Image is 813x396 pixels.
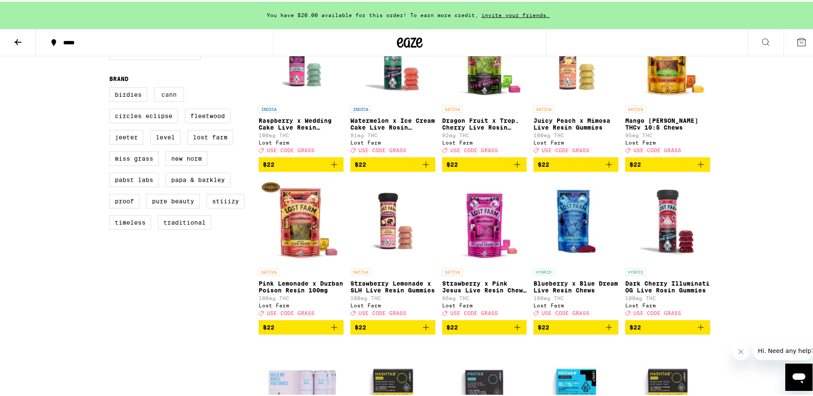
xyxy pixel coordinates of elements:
p: Watermelon x Ice Cream Cake Live Rosin Gummies [350,116,435,129]
label: STIIIZY [207,192,245,207]
p: SATIVA [350,266,371,274]
span: $22 [538,159,549,166]
label: Birdies [109,86,147,100]
p: Raspberry x Wedding Cake Live Resin Gummies [259,116,344,129]
a: Open page for Blueberry x Blue Dream Live Resin Chews from Lost Farm [533,177,618,318]
p: 100mg THC [259,294,344,299]
p: HYBRID [625,266,646,274]
img: Lost Farm - Watermelon x Ice Cream Cake Live Rosin Gummies [350,14,435,99]
span: $22 [355,322,366,329]
span: $22 [446,322,458,329]
div: Lost Farm [259,301,344,306]
span: $22 [538,322,549,329]
span: USE CODE GRASS [542,309,589,314]
p: HYBRID [533,266,554,274]
p: 100mg THC [625,294,710,299]
span: USE CODE GRASS [358,146,406,151]
button: Add to bag [350,156,435,170]
span: $22 [629,159,641,166]
div: Lost Farm [533,138,618,144]
p: 92mg THC [442,131,527,136]
span: $22 [263,322,274,329]
span: $22 [446,159,458,166]
label: Pure Beauty [146,192,200,207]
span: USE CODE GRASS [542,146,589,151]
a: Open page for Watermelon x Ice Cream Cake Live Rosin Gummies from Lost Farm [350,14,435,156]
img: Lost Farm - Pink Lemonade x Durban Poison Resin 100mg [259,177,344,262]
span: Hi. Need any help? [5,6,61,13]
p: Blueberry x Blue Dream Live Resin Chews [533,278,618,292]
span: $22 [263,159,274,166]
button: Add to bag [259,156,344,170]
p: Pink Lemonade x Durban Poison Resin 100mg [259,278,344,292]
p: INDICA [259,104,279,111]
label: New Norm [166,150,207,164]
a: Open page for Strawberry Lemonade x SLH Live Resin Gummies from Lost Farm [350,177,435,318]
a: Open page for Pink Lemonade x Durban Poison Resin 100mg from Lost Farm [259,177,344,318]
label: Traditional [158,214,211,228]
label: Circles Eclipse [109,107,178,121]
span: USE CODE GRASS [633,309,681,314]
p: 100mg THC [533,131,618,136]
span: USE CODE GRASS [267,146,315,151]
p: SATIVA [625,104,646,111]
div: Lost Farm [442,301,527,306]
p: 95mg THC [625,131,710,136]
a: Open page for Dragon Fruit x Trop. Cherry Live Rosin Chews from Lost Farm [442,14,527,156]
span: USE CODE GRASS [267,309,315,314]
label: Jeeter [109,128,143,143]
p: INDICA [350,104,371,111]
button: Add to bag [442,156,527,170]
p: Strawberry x Pink Jesus Live Resin Chews - 100mg [442,278,527,292]
button: Add to bag [259,318,344,333]
img: Lost Farm - Mango Jack Herer THCv 10:5 Chews [625,14,710,99]
span: You have $20.00 available for this order! To earn more credit, [267,11,478,16]
iframe: Close message [732,341,749,358]
p: Dragon Fruit x Trop. Cherry Live Rosin Chews [442,116,527,129]
button: Add to bag [533,318,618,333]
label: Timeless [109,214,151,228]
iframe: Message from company [753,340,813,358]
p: Mango [PERSON_NAME] THCv 10:5 Chews [625,116,710,129]
label: Papa & Barkley [166,171,230,185]
img: Lost Farm - Blueberry x Blue Dream Live Resin Chews [533,177,618,262]
label: Lost Farm [187,128,233,143]
label: Miss Grass [109,150,159,164]
label: LEVEL [150,128,181,143]
p: Strawberry Lemonade x SLH Live Resin Gummies [350,278,435,292]
span: USE CODE GRASS [450,309,498,314]
span: $22 [355,159,366,166]
p: Dark Cherry Illuminati OG Live Rosin Gummies [625,278,710,292]
p: 91mg THC [350,131,435,136]
img: Lost Farm - Dark Cherry Illuminati OG Live Rosin Gummies [625,177,710,262]
button: Add to bag [533,156,618,170]
p: SATIVA [442,266,463,274]
button: Add to bag [625,156,710,170]
span: $22 [629,322,641,329]
div: Lost Farm [259,138,344,144]
p: SATIVA [259,266,279,274]
p: 96mg THC [442,294,527,299]
p: 100mg THC [350,294,435,299]
span: invite your friends. [478,11,553,16]
div: Lost Farm [625,301,710,306]
div: Lost Farm [350,301,435,306]
p: SATIVA [442,104,463,111]
a: Open page for Raspberry x Wedding Cake Live Resin Gummies from Lost Farm [259,14,344,156]
div: Lost Farm [533,301,618,306]
label: Cann [154,86,184,100]
label: Pabst Labs [109,171,159,185]
div: Lost Farm [625,138,710,144]
img: Lost Farm - Strawberry x Pink Jesus Live Resin Chews - 100mg [442,177,527,262]
iframe: Button to launch messaging window [785,362,813,389]
img: Lost Farm - Juicy Peach x Mimosa Live Resin Gummies [533,14,618,99]
a: Open page for Mango Jack Herer THCv 10:5 Chews from Lost Farm [625,14,710,156]
button: Add to bag [350,318,435,333]
span: USE CODE GRASS [450,146,498,151]
img: Lost Farm - Strawberry Lemonade x SLH Live Resin Gummies [350,177,435,262]
button: Add to bag [625,318,710,333]
legend: Brand [109,74,128,81]
button: Add to bag [442,318,527,333]
div: Lost Farm [350,138,435,144]
img: Lost Farm - Raspberry x Wedding Cake Live Resin Gummies [259,14,344,99]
